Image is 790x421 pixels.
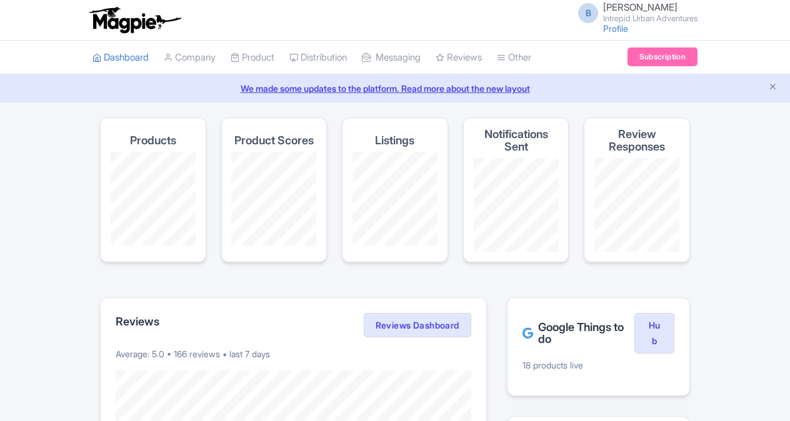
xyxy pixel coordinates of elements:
[234,134,314,147] h4: Product Scores
[603,23,628,34] a: Profile
[364,313,471,338] a: Reviews Dashboard
[116,315,159,328] h2: Reviews
[571,2,697,22] a: B [PERSON_NAME] Intrepid Urban Adventures
[627,47,697,66] a: Subscription
[231,41,274,75] a: Product
[603,1,677,13] span: [PERSON_NAME]
[289,41,347,75] a: Distribution
[130,134,176,147] h4: Products
[522,321,634,346] h2: Google Things to do
[603,14,697,22] small: Intrepid Urban Adventures
[634,313,674,354] a: Hub
[86,6,183,34] img: logo-ab69f6fb50320c5b225c76a69d11143b.png
[436,41,482,75] a: Reviews
[497,41,531,75] a: Other
[116,347,471,360] p: Average: 5.0 • 166 reviews • last 7 days
[594,128,679,153] h4: Review Responses
[362,41,421,75] a: Messaging
[92,41,149,75] a: Dashboard
[164,41,216,75] a: Company
[768,81,777,95] button: Close announcement
[474,128,559,153] h4: Notifications Sent
[7,82,782,95] a: We made some updates to the platform. Read more about the new layout
[578,3,598,23] span: B
[522,359,674,372] p: 18 products live
[375,134,414,147] h4: Listings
